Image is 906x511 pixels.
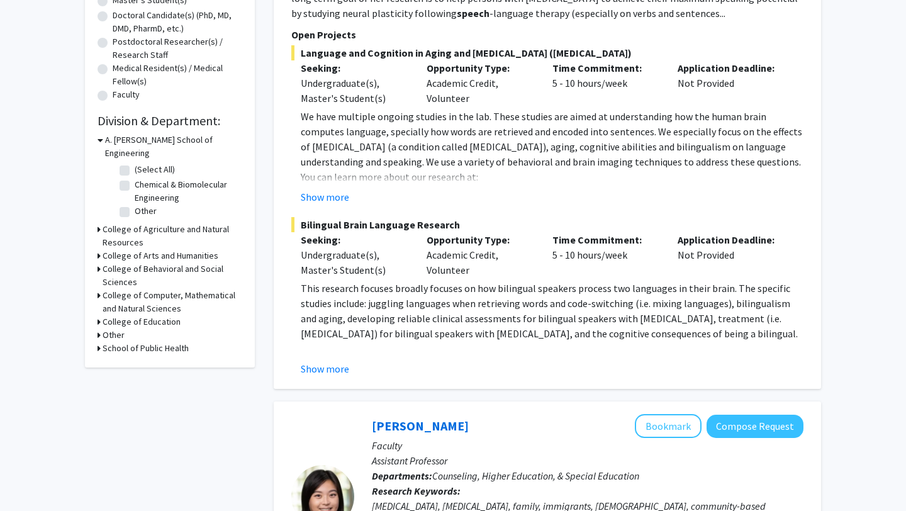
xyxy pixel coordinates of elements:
[103,328,125,342] h3: Other
[301,109,803,169] p: We have multiple ongoing studies in the lab. These studies are aimed at understanding how the hum...
[432,469,639,482] span: Counseling, Higher Education, & Special Education
[635,414,702,438] button: Add Veronica Kang to Bookmarks
[668,60,794,106] div: Not Provided
[291,217,803,232] span: Bilingual Brain Language Research
[301,361,349,376] button: Show more
[372,469,432,482] b: Departments:
[103,249,218,262] h3: College of Arts and Humanities
[427,232,534,247] p: Opportunity Type:
[103,289,242,315] h3: College of Computer, Mathematical and Natural Sciences
[113,9,242,35] label: Doctoral Candidate(s) (PhD, MD, DMD, PharmD, etc.)
[135,178,239,205] label: Chemical & Biomolecular Engineering
[98,113,242,128] h2: Division & Department:
[552,232,659,247] p: Time Commitment:
[552,60,659,76] p: Time Commitment:
[301,76,408,106] div: Undergraduate(s), Master's Student(s)
[372,438,803,453] p: Faculty
[301,169,803,184] p: You can learn more about our research at:
[543,232,669,278] div: 5 - 10 hours/week
[291,45,803,60] span: Language and Cognition in Aging and [MEDICAL_DATA] ([MEDICAL_DATA])
[707,415,803,438] button: Compose Request to Veronica Kang
[372,418,469,434] a: [PERSON_NAME]
[301,189,349,205] button: Show more
[372,485,461,497] b: Research Keywords:
[427,60,534,76] p: Opportunity Type:
[105,133,242,160] h3: A. [PERSON_NAME] School of Engineering
[103,223,242,249] h3: College of Agriculture and Natural Resources
[678,60,785,76] p: Application Deadline:
[103,342,189,355] h3: School of Public Health
[135,163,175,176] label: (Select All)
[113,62,242,88] label: Medical Resident(s) / Medical Fellow(s)
[417,232,543,278] div: Academic Credit, Volunteer
[301,281,803,341] p: This research focuses broadly focuses on how bilingual speakers process two languages in their br...
[9,454,53,502] iframe: Chat
[301,60,408,76] p: Seeking:
[135,205,157,218] label: Other
[103,315,181,328] h3: College of Education
[301,247,408,278] div: Undergraduate(s), Master's Student(s)
[103,262,242,289] h3: College of Behavioral and Social Sciences
[372,453,803,468] p: Assistant Professor
[457,7,489,20] b: speech
[417,60,543,106] div: Academic Credit, Volunteer
[113,88,140,101] label: Faculty
[678,232,785,247] p: Application Deadline:
[301,232,408,247] p: Seeking:
[543,60,669,106] div: 5 - 10 hours/week
[291,27,803,42] p: Open Projects
[668,232,794,278] div: Not Provided
[113,35,242,62] label: Postdoctoral Researcher(s) / Research Staff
